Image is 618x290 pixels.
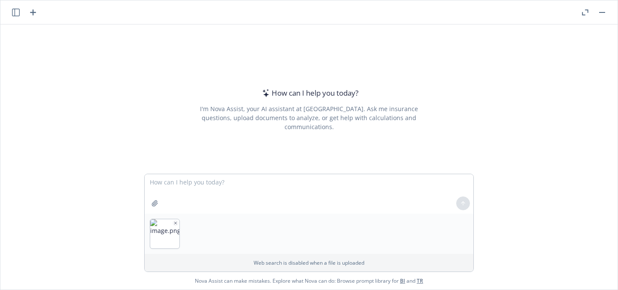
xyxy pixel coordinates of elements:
a: TR [417,277,423,284]
div: How can I help you today? [260,88,358,99]
span: Nova Assist can make mistakes. Explore what Nova can do: Browse prompt library for and [4,272,614,290]
div: I'm Nova Assist, your AI assistant at [GEOGRAPHIC_DATA]. Ask me insurance questions, upload docum... [188,104,430,131]
img: image.png [150,219,179,248]
a: BI [400,277,405,284]
p: Web search is disabled when a file is uploaded [150,259,468,266]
